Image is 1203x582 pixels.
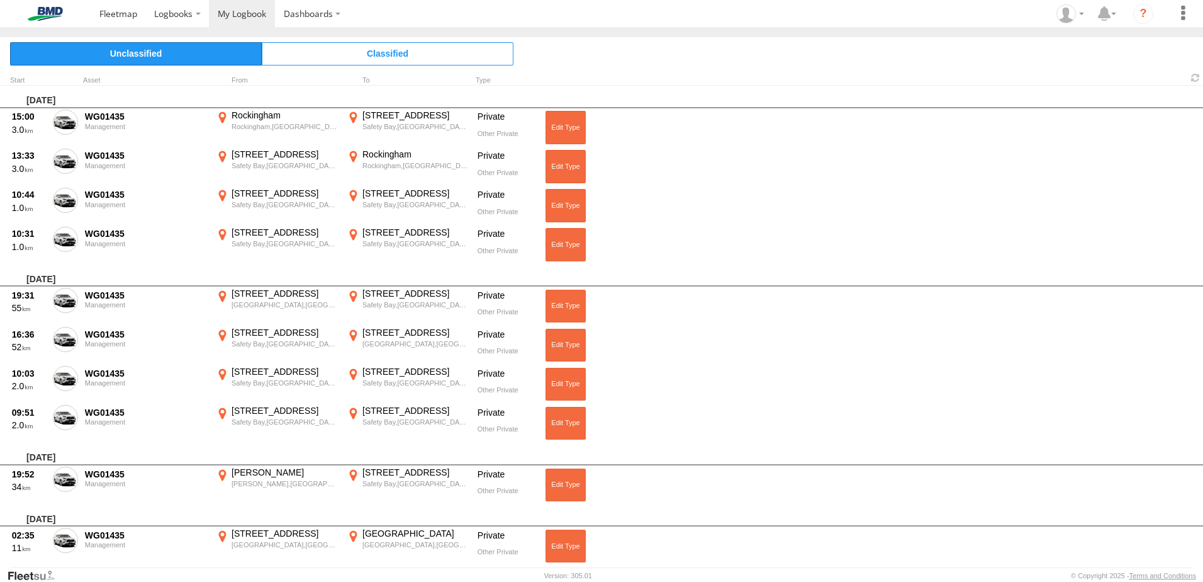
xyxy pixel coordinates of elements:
[214,227,340,263] label: Click to View Event Location
[478,290,537,308] div: Private
[1129,572,1196,579] a: Terms and Conditions
[85,340,207,348] div: Management
[478,425,518,433] span: Other Private
[362,528,469,539] div: [GEOGRAPHIC_DATA]
[12,341,46,353] div: 52
[12,290,46,301] div: 19:31
[1188,72,1203,84] span: Refresh
[362,122,469,131] div: Safety Bay,[GEOGRAPHIC_DATA]
[12,228,46,239] div: 10:31
[85,530,207,541] div: WG01435
[478,530,537,548] div: Private
[345,405,471,442] label: Click to View Event Location
[362,366,469,377] div: [STREET_ADDRESS]
[546,530,586,562] button: Click to Edit
[362,149,469,160] div: Rockingham
[85,418,207,426] div: Management
[232,161,338,170] div: Safety Bay,[GEOGRAPHIC_DATA]
[1071,572,1196,579] div: © Copyright 2025 -
[345,110,471,146] label: Click to View Event Location
[478,189,537,207] div: Private
[85,541,207,549] div: Management
[85,480,207,488] div: Management
[12,202,46,214] div: 1.0
[12,407,46,418] div: 09:51
[232,149,338,160] div: [STREET_ADDRESS]
[478,111,537,129] div: Private
[345,149,471,185] label: Click to View Event Location
[10,77,48,84] div: Click to Sort
[478,228,537,246] div: Private
[362,540,469,549] div: [GEOGRAPHIC_DATA],[GEOGRAPHIC_DATA]
[214,366,340,402] label: Click to View Event Location
[214,288,340,324] label: Click to View Event Location
[12,542,46,554] div: 11
[12,241,46,253] div: 1.0
[214,110,340,146] label: Click to View Event Location
[362,200,469,209] div: Safety Bay,[GEOGRAPHIC_DATA]
[12,150,46,161] div: 13:33
[478,487,518,494] span: Other Private
[214,528,340,564] label: Click to View Event Location
[345,366,471,402] label: Click to View Event Location
[214,327,340,363] label: Click to View Event Location
[362,467,469,478] div: [STREET_ADDRESS]
[362,339,469,348] div: [GEOGRAPHIC_DATA],[GEOGRAPHIC_DATA]
[12,111,46,122] div: 15:00
[12,163,46,174] div: 3.0
[13,7,78,21] img: bmd-logo.svg
[478,308,518,316] span: Other Private
[1133,4,1153,24] i: ?
[232,200,338,209] div: Safety Bay,[GEOGRAPHIC_DATA]
[232,188,338,199] div: [STREET_ADDRESS]
[85,201,207,208] div: Management
[478,407,537,425] div: Private
[362,110,469,121] div: [STREET_ADDRESS]
[232,327,338,338] div: [STREET_ADDRESS]
[214,467,340,503] label: Click to View Event Location
[478,150,537,168] div: Private
[10,42,262,65] span: Click to view Unclassified Trips
[214,405,340,442] label: Click to View Event Location
[85,407,207,418] div: WG01435
[85,162,207,169] div: Management
[478,347,518,355] span: Other Private
[232,227,338,238] div: [STREET_ADDRESS]
[478,208,518,215] span: Other Private
[345,188,471,224] label: Click to View Event Location
[7,569,65,582] a: Visit our Website
[85,228,207,239] div: WG01435
[12,530,46,541] div: 02:35
[362,161,469,170] div: Rockingham,[GEOGRAPHIC_DATA]
[345,467,471,503] label: Click to View Event Location
[214,149,340,185] label: Click to View Event Location
[362,227,469,238] div: [STREET_ADDRESS]
[232,339,338,348] div: Safety Bay,[GEOGRAPHIC_DATA]
[362,379,469,387] div: Safety Bay,[GEOGRAPHIC_DATA]
[232,122,338,131] div: Rockingham,[GEOGRAPHIC_DATA]
[478,469,537,487] div: Private
[214,188,340,224] label: Click to View Event Location
[546,189,586,222] button: Click to Edit
[232,528,338,539] div: [STREET_ADDRESS]
[85,329,207,340] div: WG01435
[546,368,586,401] button: Click to Edit
[345,288,471,324] label: Click to View Event Location
[12,481,46,493] div: 34
[12,469,46,480] div: 19:52
[232,479,338,488] div: [PERSON_NAME],[GEOGRAPHIC_DATA]
[262,42,513,65] span: Click to view Classified Trips
[362,239,469,248] div: Safety Bay,[GEOGRAPHIC_DATA]
[546,329,586,362] button: Click to Edit
[478,169,518,176] span: Other Private
[362,300,469,309] div: Safety Bay,[GEOGRAPHIC_DATA]
[232,300,338,309] div: [GEOGRAPHIC_DATA],[GEOGRAPHIC_DATA]
[362,188,469,199] div: [STREET_ADDRESS]
[232,540,338,549] div: [GEOGRAPHIC_DATA],[GEOGRAPHIC_DATA]
[345,227,471,263] label: Click to View Event Location
[85,379,207,387] div: Management
[232,379,338,387] div: Safety Bay,[GEOGRAPHIC_DATA]
[12,368,46,379] div: 10:03
[85,123,207,130] div: Management
[12,302,46,314] div: 55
